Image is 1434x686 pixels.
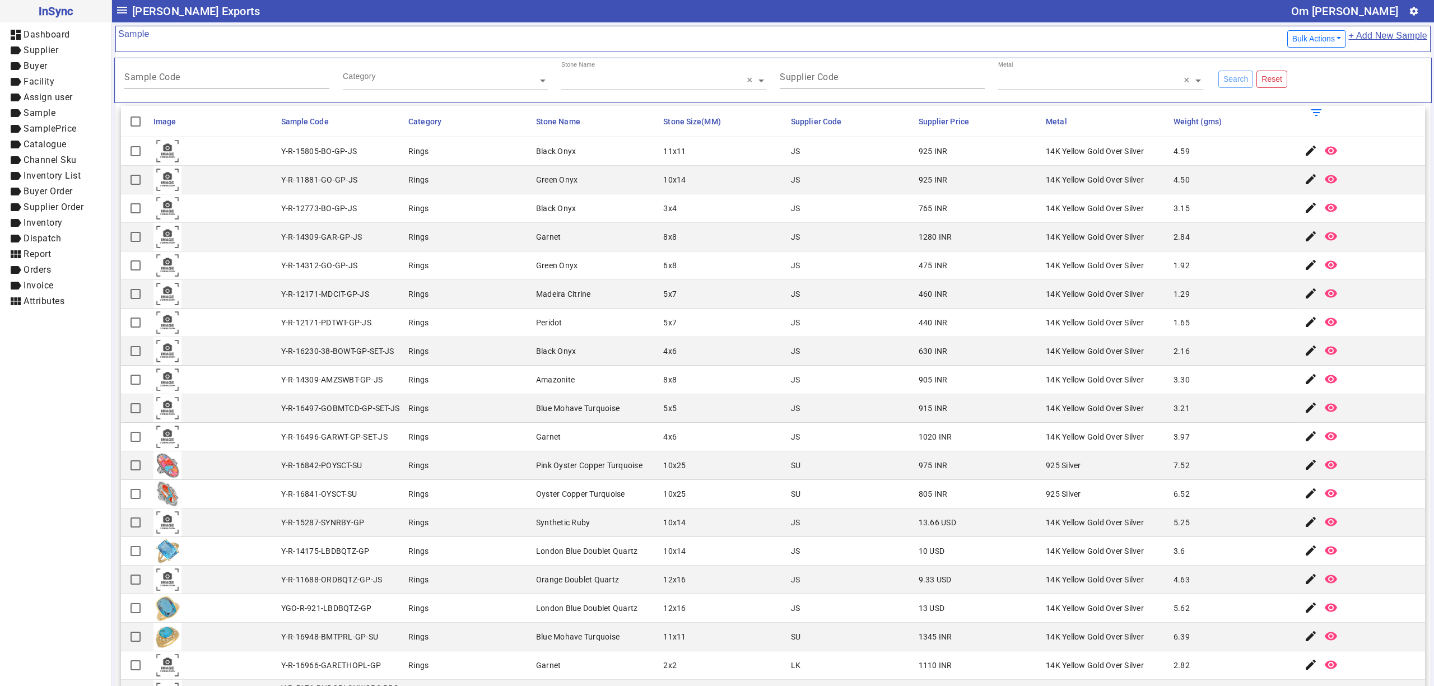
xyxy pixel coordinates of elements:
div: 10x14 [663,517,686,528]
div: LK [791,660,801,671]
img: dbc417dc-8d39-4e43-a049-47ddb1a99ae2 [153,537,181,565]
img: comingsoon.png [153,651,181,679]
div: London Blue Doublet Quartz [536,603,638,614]
span: Clear all [1184,75,1193,86]
img: comingsoon.png [153,366,181,394]
mat-icon: edit [1304,515,1317,529]
div: 10x25 [663,460,686,471]
img: comingsoon.png [153,280,181,308]
div: 14K Yellow Gold Over Silver [1046,203,1144,214]
div: 3.21 [1174,403,1190,414]
span: Stone Size(MM) [663,117,720,126]
div: 805 INR [919,488,948,500]
div: 460 INR [919,288,948,300]
div: JS [791,545,800,557]
div: London Blue Doublet Quartz [536,545,638,557]
div: JS [791,317,800,328]
div: 3.30 [1174,374,1190,385]
div: SU [791,460,801,471]
span: Facility [24,76,54,87]
div: JS [791,146,800,157]
div: Garnet [536,231,561,242]
img: comingsoon.png [153,166,181,194]
div: JS [791,203,800,214]
div: Y-R-16948-BMTPRL-GP-SU [281,631,379,642]
div: Category [343,71,376,82]
div: Y-R-16966-GARETHOPL-GP [281,660,381,671]
div: Garnet [536,660,561,671]
div: Rings [408,288,429,300]
mat-icon: edit [1304,315,1317,329]
span: Category [408,117,441,126]
div: 4x6 [663,346,677,357]
span: InSync [9,2,103,20]
span: Clear all [747,75,756,86]
mat-icon: label [9,200,22,214]
div: Y-R-16230-38-BOWT-GP-SET-JS [281,346,394,357]
div: 925 INR [919,146,948,157]
mat-icon: dashboard [9,28,22,41]
span: Inventory List [24,170,81,181]
div: JS [791,260,800,271]
div: 1.29 [1174,288,1190,300]
div: 2.82 [1174,660,1190,671]
mat-icon: remove_red_eye [1324,144,1338,157]
div: 5x7 [663,317,677,328]
div: Y-R-12171-MDCIT-GP-JS [281,288,369,300]
mat-icon: remove_red_eye [1324,487,1338,500]
div: 7.52 [1174,460,1190,471]
span: Supplier [24,45,58,55]
mat-icon: remove_red_eye [1324,172,1338,186]
div: Rings [408,431,429,442]
a: + Add New Sample [1348,29,1428,49]
div: 14K Yellow Gold Over Silver [1046,260,1144,271]
div: Black Onyx [536,203,576,214]
div: Rings [408,174,429,185]
span: Image [153,117,176,126]
mat-icon: remove_red_eye [1324,658,1338,671]
span: Buyer Order [24,186,73,197]
div: 10x25 [663,488,686,500]
div: 975 INR [919,460,948,471]
div: 14K Yellow Gold Over Silver [1046,374,1144,385]
div: JS [791,517,800,528]
div: Black Onyx [536,346,576,357]
div: 4.63 [1174,574,1190,585]
span: [PERSON_NAME] Exports [132,2,260,20]
mat-icon: edit [1304,601,1317,614]
mat-icon: edit [1304,172,1317,186]
div: Synthetic Ruby [536,517,590,528]
mat-icon: label [9,263,22,277]
div: Y-R-11688-ORDBQTZ-GP-JS [281,574,383,585]
button: Reset [1256,71,1287,88]
mat-label: Sample Code [124,72,180,82]
div: Rings [408,631,429,642]
div: 3.15 [1174,203,1190,214]
div: Green Onyx [536,174,578,185]
mat-icon: settings [1409,6,1419,16]
mat-icon: remove_red_eye [1324,201,1338,214]
div: 14K Yellow Gold Over Silver [1046,431,1144,442]
mat-icon: edit [1304,344,1317,357]
div: Y-R-16841-OYSCT-SU [281,488,357,500]
span: Supplier Order [24,202,83,212]
div: 905 INR [919,374,948,385]
div: 1280 INR [919,231,952,242]
mat-icon: label [9,122,22,136]
div: Rings [408,203,429,214]
div: 3.6 [1174,545,1185,557]
mat-icon: edit [1304,201,1317,214]
img: comingsoon.png [153,309,181,337]
div: 14K Yellow Gold Over Silver [1046,288,1144,300]
span: Buyer [24,60,48,71]
div: 12x16 [663,603,686,614]
mat-icon: remove_red_eye [1324,572,1338,586]
span: Sample [24,108,55,118]
div: Amazonite [536,374,575,385]
div: Y-R-14175-LBDBQTZ-GP [281,545,370,557]
img: comingsoon.png [153,223,181,251]
img: comingsoon.png [153,423,181,451]
img: comingsoon.png [153,508,181,536]
div: 11x11 [663,146,686,157]
div: 14K Yellow Gold Over Silver [1046,517,1144,528]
